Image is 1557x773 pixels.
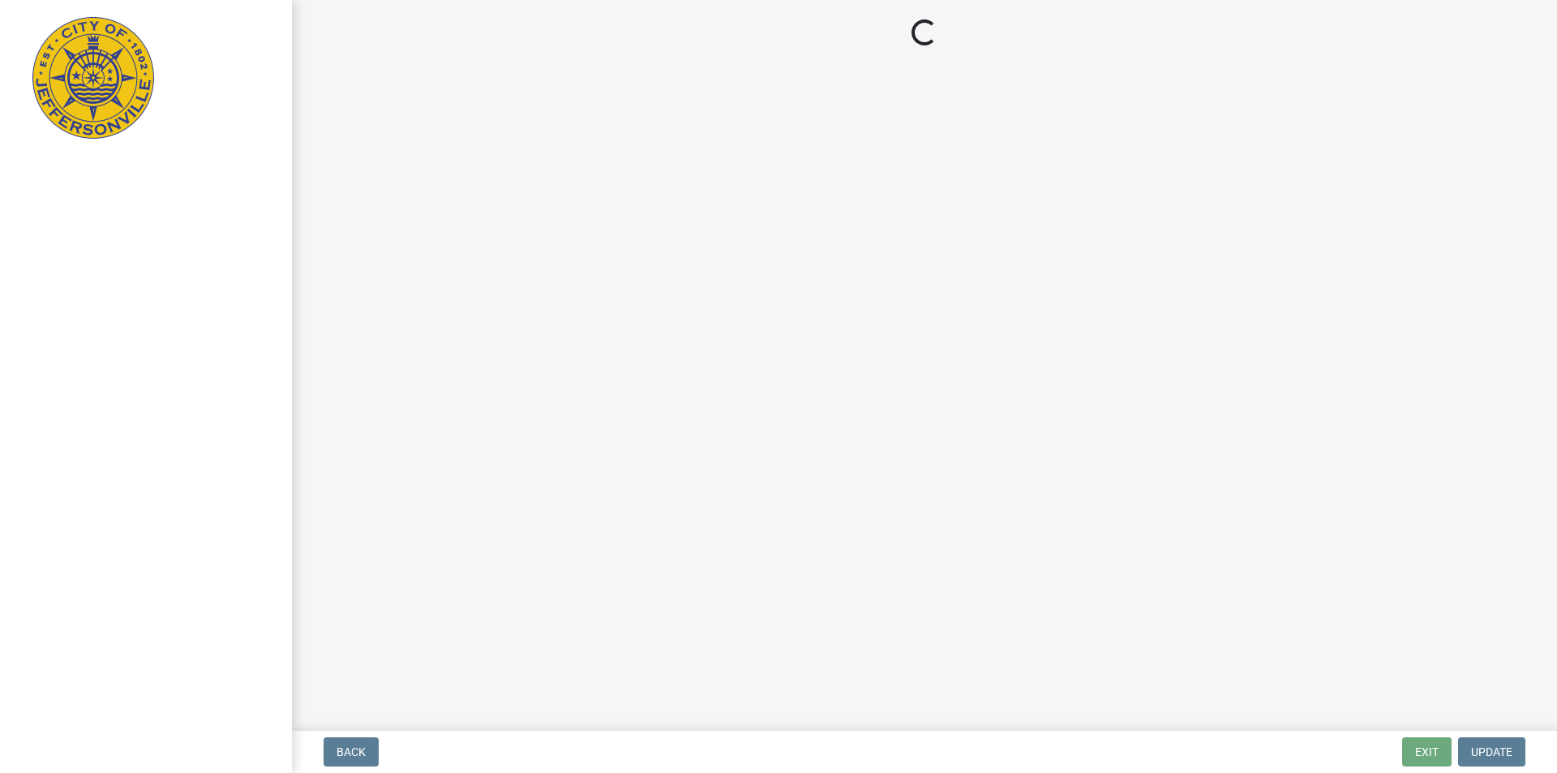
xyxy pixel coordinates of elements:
button: Exit [1402,737,1452,767]
button: Back [324,737,379,767]
img: City of Jeffersonville, Indiana [32,17,154,139]
span: Update [1471,745,1512,758]
span: Back [337,745,366,758]
button: Update [1458,737,1525,767]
